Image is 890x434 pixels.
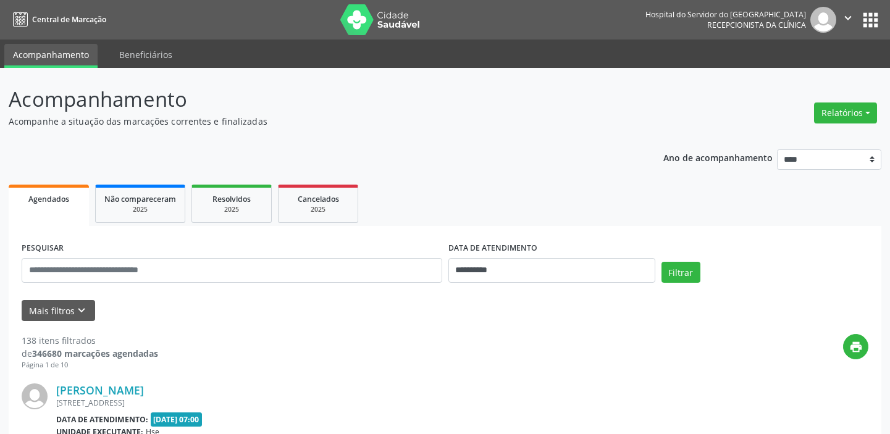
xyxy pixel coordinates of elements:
[104,205,176,214] div: 2025
[22,334,158,347] div: 138 itens filtrados
[111,44,181,65] a: Beneficiários
[663,149,773,165] p: Ano de acompanhamento
[22,360,158,370] div: Página 1 de 10
[860,9,881,31] button: apps
[22,300,95,322] button: Mais filtroskeyboard_arrow_down
[814,102,877,123] button: Relatórios
[645,9,806,20] div: Hospital do Servidor do [GEOGRAPHIC_DATA]
[28,194,69,204] span: Agendados
[32,348,158,359] strong: 346680 marcações agendadas
[56,414,148,425] b: Data de atendimento:
[56,398,683,408] div: [STREET_ADDRESS]
[56,383,144,397] a: [PERSON_NAME]
[298,194,339,204] span: Cancelados
[75,304,88,317] i: keyboard_arrow_down
[707,20,806,30] span: Recepcionista da clínica
[22,347,158,360] div: de
[4,44,98,68] a: Acompanhamento
[22,383,48,409] img: img
[849,340,863,354] i: print
[201,205,262,214] div: 2025
[212,194,251,204] span: Resolvidos
[9,9,106,30] a: Central de Marcação
[287,205,349,214] div: 2025
[151,412,203,427] span: [DATE] 07:00
[661,262,700,283] button: Filtrar
[810,7,836,33] img: img
[836,7,860,33] button: 
[104,194,176,204] span: Não compareceram
[32,14,106,25] span: Central de Marcação
[9,84,619,115] p: Acompanhamento
[843,334,868,359] button: print
[9,115,619,128] p: Acompanhe a situação das marcações correntes e finalizadas
[448,239,537,258] label: DATA DE ATENDIMENTO
[841,11,855,25] i: 
[22,239,64,258] label: PESQUISAR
